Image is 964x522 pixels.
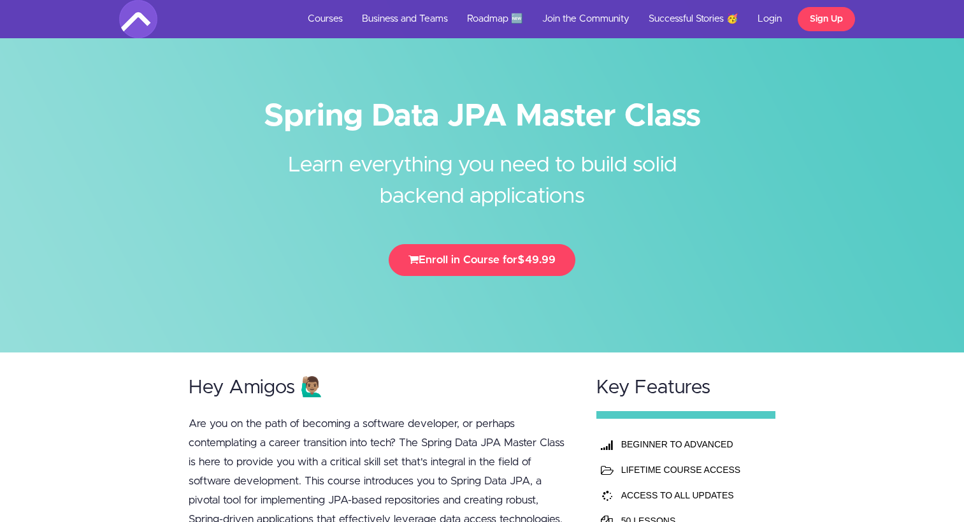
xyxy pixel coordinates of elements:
[517,254,556,265] span: $49.99
[618,457,768,482] td: LIFETIME COURSE ACCESS
[389,244,575,276] button: Enroll in Course for$49.99
[596,377,776,398] h2: Key Features
[189,377,572,398] h2: Hey Amigos 🙋🏽‍♂️
[618,482,768,508] td: ACCESS TO ALL UPDATES
[119,102,845,131] h1: Spring Data JPA Master Class
[243,131,721,212] h2: Learn everything you need to build solid backend applications
[798,7,855,31] a: Sign Up
[618,431,768,457] th: BEGINNER TO ADVANCED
